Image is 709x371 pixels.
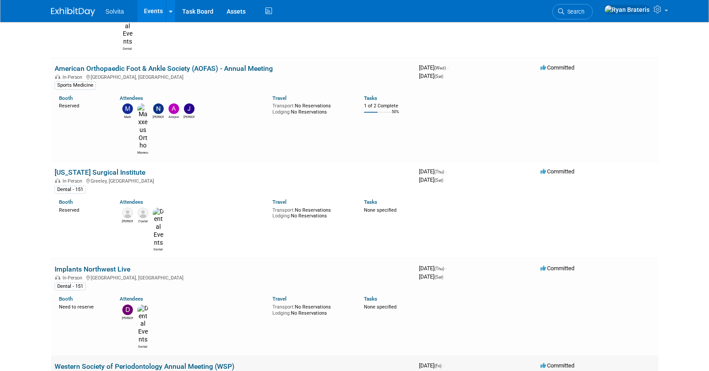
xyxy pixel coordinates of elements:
span: [DATE] [419,176,443,183]
div: Crystal Powers [137,218,148,224]
a: Western Society of Periodontology Annual Meeting (WSP) [55,362,235,371]
div: Dental Events [153,246,164,252]
span: (Sat) [434,275,443,279]
img: David Busenhart [122,305,133,315]
div: Mark Cassani [122,114,133,119]
div: Dental Events [137,344,148,349]
div: Nate Myer [153,114,164,119]
img: Crystal Powers [138,208,148,218]
span: Lodging: [272,109,291,115]
span: Transport: [272,207,295,213]
span: Committed [540,168,574,175]
span: Solvita [106,8,124,15]
div: Greeley, [GEOGRAPHIC_DATA] [55,177,412,184]
div: Aireyon Guy [168,114,179,119]
a: Booth [59,199,73,205]
span: - [445,265,447,272]
span: [DATE] [419,168,447,175]
span: Transport: [272,304,295,310]
span: - [443,362,444,369]
div: Dental - 151 [55,283,86,290]
span: [DATE] [419,64,448,71]
img: Mark Cassani [122,103,133,114]
a: [US_STATE] Surgical Institute [55,168,145,176]
div: Dental - 151 [55,186,86,194]
img: Maxxeus Ortho [137,103,148,150]
img: Nate Myer [153,103,164,114]
img: In-Person Event [55,275,60,279]
a: Travel [272,95,287,101]
img: Dental Events [122,7,133,46]
span: Lodging: [272,310,291,316]
span: [DATE] [419,265,447,272]
span: - [445,168,447,175]
a: Tasks [364,296,377,302]
div: No Reservations No Reservations [272,302,351,316]
img: Dental Events [153,208,164,247]
img: Aireyon Guy [169,103,179,114]
div: Jeremy Wofford [184,114,195,119]
a: Travel [272,199,287,205]
img: Jeremy Wofford [184,103,195,114]
div: Haley Tofe [122,218,133,224]
a: Tasks [364,95,377,101]
span: Committed [540,265,574,272]
span: Committed [540,64,574,71]
span: Transport: [272,103,295,109]
img: Ryan Brateris [604,5,650,15]
span: None specified [364,207,397,213]
span: (Sat) [434,178,443,183]
td: 50% [392,110,399,121]
div: Reserved [59,206,107,213]
img: In-Person Event [55,178,60,183]
div: Need to reserve [59,302,107,310]
a: Booth [59,296,73,302]
a: Search [552,4,593,19]
a: Booth [59,95,73,101]
span: (Wed) [434,66,446,70]
span: In-Person [62,74,85,80]
span: In-Person [62,275,85,281]
div: David Busenhart [122,315,133,320]
span: Search [564,8,584,15]
span: (Sat) [434,74,443,79]
a: Attendees [120,95,143,101]
div: No Reservations No Reservations [272,206,351,219]
div: [GEOGRAPHIC_DATA], [GEOGRAPHIC_DATA] [55,274,412,281]
span: In-Person [62,178,85,184]
a: Travel [272,296,287,302]
img: Dental Events [137,305,148,344]
a: Tasks [364,199,377,205]
a: Attendees [120,296,143,302]
div: No Reservations No Reservations [272,101,351,115]
img: In-Person Event [55,74,60,79]
a: American Orthopaedic Foot & Ankle Society (AOFAS) - Annual Meeting [55,64,273,73]
div: Dental Events [122,46,133,51]
a: Attendees [120,199,143,205]
div: Reserved [59,101,107,109]
div: [GEOGRAPHIC_DATA], [GEOGRAPHIC_DATA] [55,73,412,80]
span: Committed [540,362,574,369]
span: [DATE] [419,73,443,79]
span: (Fri) [434,364,441,368]
div: Maxxeus Ortho [137,150,148,155]
span: [DATE] [419,362,444,369]
img: Haley Tofe [122,208,133,218]
span: None specified [364,304,397,310]
div: Sports Medicine [55,81,96,89]
span: (Thu) [434,169,444,174]
span: Lodging: [272,213,291,219]
img: ExhibitDay [51,7,95,16]
span: - [447,64,448,71]
div: 1 of 2 Complete [364,103,412,109]
span: [DATE] [419,273,443,280]
span: (Thu) [434,266,444,271]
a: Implants Northwest Live [55,265,130,273]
